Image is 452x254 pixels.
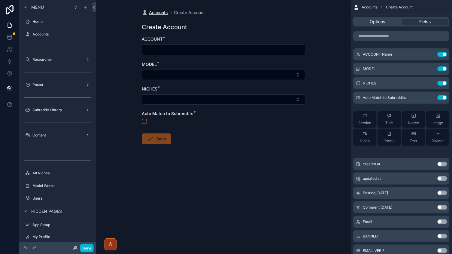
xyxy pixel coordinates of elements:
[32,108,83,112] label: Subreddit Library
[142,94,305,105] button: Select Button
[23,80,93,90] a: Poster
[23,194,93,203] a: Users
[23,17,93,26] a: Home
[142,86,158,91] span: NICHES
[23,181,93,191] a: Model Weeks
[426,129,450,146] button: Divider
[410,139,417,143] span: Text
[31,4,44,10] span: Menu
[363,234,378,239] span: BANNED
[23,130,93,140] a: Content
[402,111,425,128] button: Notice
[32,183,91,188] label: Model Weeks
[420,19,431,25] span: Fields
[359,121,372,125] span: Section
[142,23,187,31] h1: Create Account
[32,32,91,37] label: Accounts
[363,95,406,100] span: Auto Match to Subreddits
[360,139,370,143] span: Video
[384,139,395,143] span: iframe
[363,191,388,195] span: Posting [DATE]
[402,129,425,146] button: Text
[378,129,401,146] button: iframe
[142,70,305,80] button: Select Button
[363,66,376,71] span: MODEL
[363,219,372,224] span: Email
[362,5,378,10] span: Accounts
[363,81,377,86] span: NICHES
[142,36,163,41] span: ACCOUNT
[32,82,83,87] label: Poster
[32,171,91,176] label: All Niches
[386,5,413,10] span: Create Account
[32,19,91,24] label: Home
[23,55,93,64] a: Researcher
[23,232,93,242] a: My Profile
[432,139,444,143] span: Divider
[31,208,62,214] span: Hidden pages
[363,205,393,210] span: Comment [DATE]
[426,111,450,128] button: Image
[142,62,157,67] span: MODEL
[363,162,381,167] span: created at
[32,57,83,62] label: Researcher
[23,168,93,178] a: All Niches
[386,121,393,125] span: Title
[23,29,93,39] a: Accounts
[363,176,381,181] span: updated at
[353,111,377,128] button: Section
[378,111,401,128] button: Title
[23,220,93,230] a: App Setup
[32,234,91,239] label: My Profile
[370,19,386,25] span: Options
[174,10,205,16] a: Create Account
[353,129,377,146] button: Video
[433,121,443,125] span: Image
[23,105,93,115] a: Subreddit Library
[80,244,94,252] button: Done
[32,133,83,138] label: Content
[142,10,168,16] a: Accounts
[149,10,168,16] span: Accounts
[32,222,91,227] label: App Setup
[142,111,194,116] span: Auto Match to Subreddits
[363,52,393,57] span: ACCOUNT Name
[408,121,419,125] span: Notice
[32,196,91,201] label: Users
